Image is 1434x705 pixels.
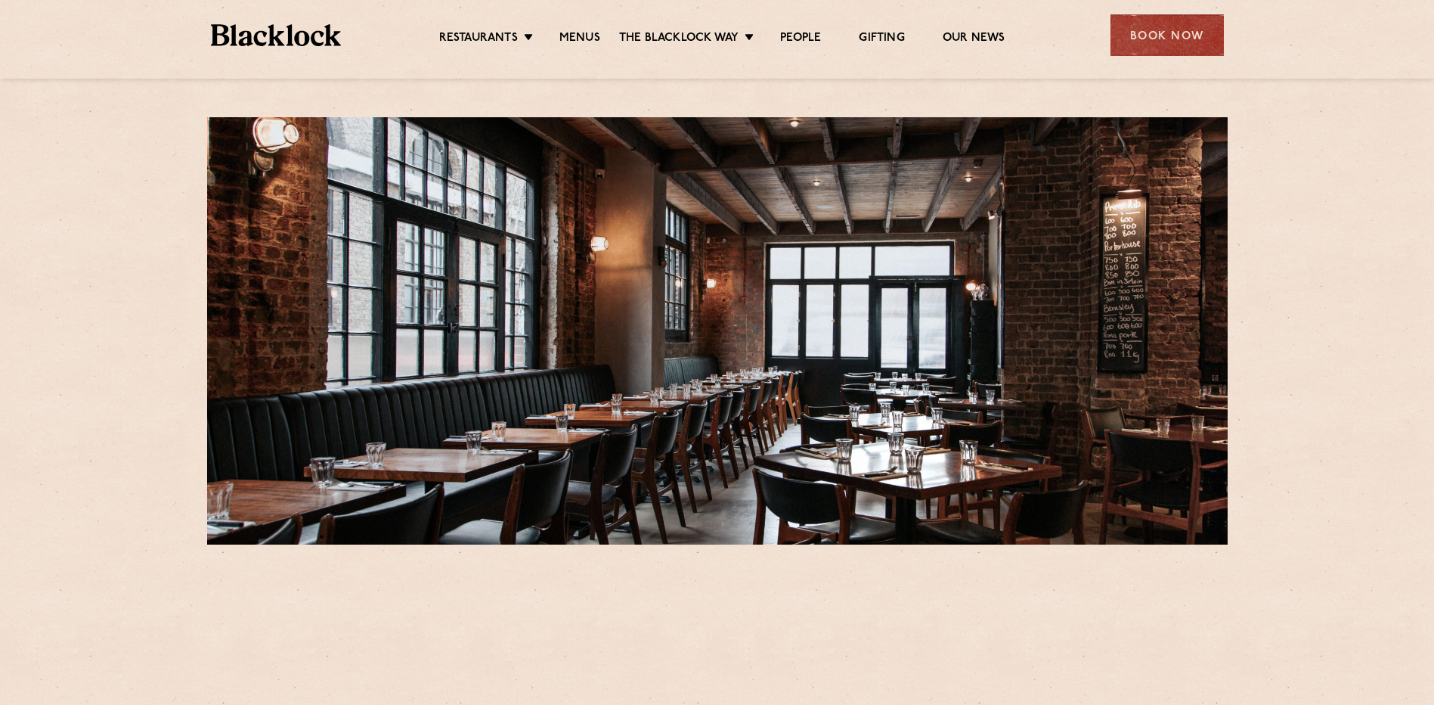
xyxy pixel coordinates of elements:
[859,31,904,48] a: Gifting
[619,31,739,48] a: The Blacklock Way
[211,24,342,46] img: BL_Textured_Logo-footer-cropped.svg
[559,31,600,48] a: Menus
[780,31,821,48] a: People
[943,31,1005,48] a: Our News
[439,31,518,48] a: Restaurants
[1110,14,1224,56] div: Book Now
